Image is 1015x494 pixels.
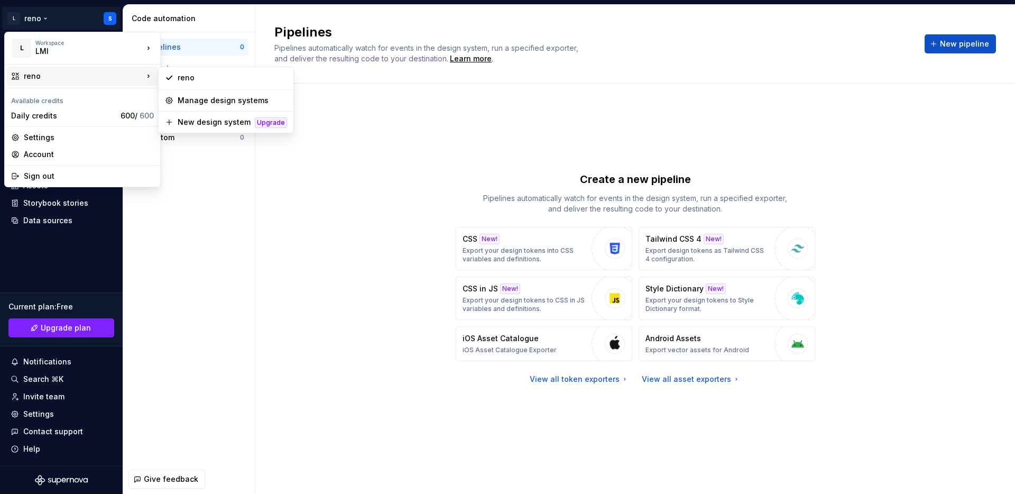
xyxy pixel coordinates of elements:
div: Sign out [24,171,154,181]
div: Settings [24,132,154,143]
div: reno [178,72,287,83]
div: Daily credits [11,111,116,121]
div: Workspace [35,40,143,46]
div: Manage design systems [178,95,287,106]
div: Available credits [7,90,158,107]
div: reno [24,71,143,81]
div: L [12,39,31,58]
span: 600 / [121,111,154,120]
div: LMI [35,46,125,57]
div: Account [24,149,154,160]
div: New design system [178,117,251,127]
span: 600 [140,111,154,120]
div: Upgrade [255,117,287,128]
